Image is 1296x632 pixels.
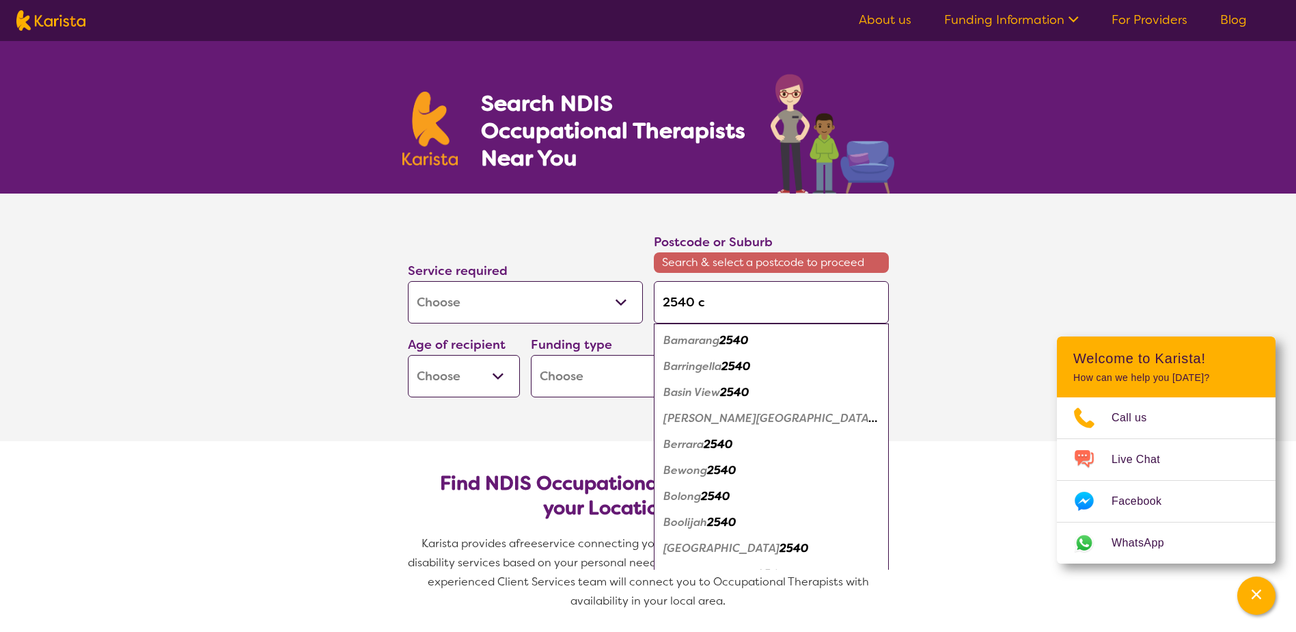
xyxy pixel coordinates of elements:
[663,437,704,451] em: Berrara
[663,515,707,529] em: Boolijah
[654,252,889,273] span: Search & select a postcode to proceed
[771,74,894,194] img: occupational-therapy
[719,333,748,347] em: 2540
[707,515,736,529] em: 2540
[1112,12,1187,28] a: For Providers
[704,437,732,451] em: 2540
[481,90,747,172] h1: Search NDIS Occupational Therapists Near You
[663,541,780,555] em: [GEOGRAPHIC_DATA]
[1073,350,1259,367] h2: Welcome to Karista!
[661,458,882,484] div: Bewong 2540
[408,337,506,353] label: Age of recipient
[516,536,538,551] span: free
[1073,372,1259,384] p: How can we help you [DATE]?
[721,359,750,373] em: 2540
[661,536,882,562] div: Bream Beach 2540
[663,489,701,503] em: Bolong
[1112,533,1181,553] span: WhatsApp
[663,567,757,581] em: Browns Mountain
[1057,337,1276,564] div: Channel Menu
[1237,577,1276,615] button: Channel Menu
[944,12,1079,28] a: Funding Information
[402,92,458,166] img: Karista logo
[654,234,773,250] label: Postcode or Suburb
[661,328,882,354] div: Bamarang 2540
[1057,523,1276,564] a: Web link opens in a new tab.
[663,411,877,425] em: [PERSON_NAME][GEOGRAPHIC_DATA]
[1057,397,1276,564] ul: Choose channel
[661,432,882,458] div: Berrara 2540
[663,463,707,477] em: Bewong
[408,263,508,279] label: Service required
[1112,408,1163,428] span: Call us
[663,333,719,347] em: Bamarang
[419,471,878,521] h2: Find NDIS Occupational Therapists based on your Location & Needs
[757,567,786,581] em: 2540
[780,541,808,555] em: 2540
[663,359,721,373] em: Barringella
[408,536,892,608] span: service connecting you with Occupational Therapists and other disability services based on your p...
[1112,491,1178,512] span: Facebook
[422,536,516,551] span: Karista provides a
[16,10,85,31] img: Karista logo
[707,463,736,477] em: 2540
[859,12,911,28] a: About us
[661,510,882,536] div: Boolijah 2540
[661,406,882,432] div: Beecroft Peninsula 2540
[531,337,612,353] label: Funding type
[661,354,882,380] div: Barringella 2540
[654,281,889,324] input: Type
[1112,449,1176,470] span: Live Chat
[663,385,720,399] em: Basin View
[701,489,730,503] em: 2540
[661,562,882,588] div: Browns Mountain 2540
[661,380,882,406] div: Basin View 2540
[661,484,882,510] div: Bolong 2540
[1220,12,1247,28] a: Blog
[720,385,749,399] em: 2540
